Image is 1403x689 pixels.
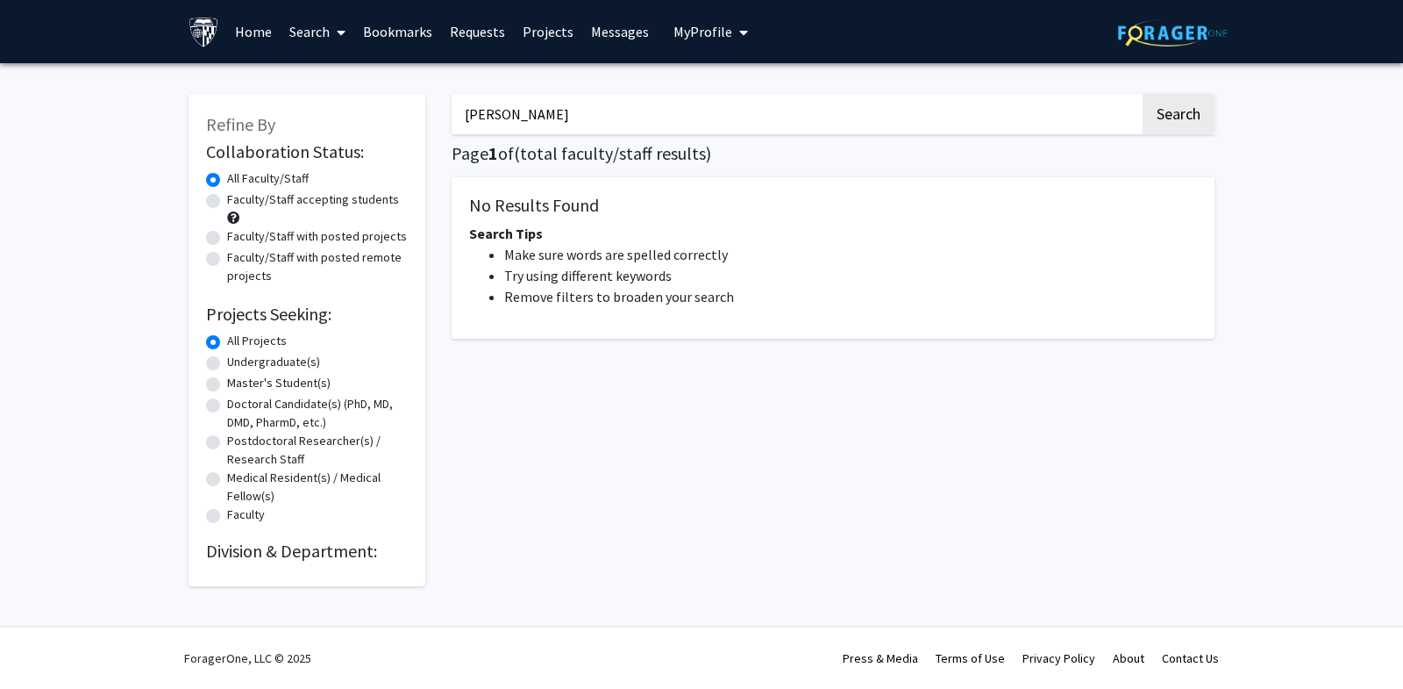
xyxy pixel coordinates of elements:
h1: Page of ( total faculty/staff results) [452,143,1214,164]
a: Messages [582,1,658,62]
label: All Faculty/Staff [227,169,309,188]
h5: No Results Found [469,195,1197,216]
a: Projects [514,1,582,62]
span: Refine By [206,113,275,135]
label: Undergraduate(s) [227,353,320,371]
li: Remove filters to broaden your search [504,286,1197,307]
label: All Projects [227,332,287,350]
a: Search [281,1,354,62]
a: Requests [441,1,514,62]
span: My Profile [673,23,732,40]
label: Faculty/Staff accepting students [227,190,399,209]
a: Privacy Policy [1022,650,1095,666]
li: Make sure words are spelled correctly [504,244,1197,265]
a: Terms of Use [936,650,1005,666]
a: Bookmarks [354,1,441,62]
a: About [1113,650,1144,666]
div: ForagerOne, LLC © 2025 [184,628,311,689]
img: ForagerOne Logo [1118,19,1228,47]
label: Faculty/Staff with posted projects [227,227,407,246]
a: Home [226,1,281,62]
a: Contact Us [1162,650,1219,666]
label: Faculty/Staff with posted remote projects [227,248,408,285]
button: Search [1143,94,1214,134]
span: 1 [488,142,498,164]
label: Medical Resident(s) / Medical Fellow(s) [227,469,408,506]
label: Postdoctoral Researcher(s) / Research Staff [227,432,408,469]
label: Faculty [227,506,265,524]
nav: Page navigation [452,356,1214,397]
h2: Collaboration Status: [206,141,408,162]
label: Doctoral Candidate(s) (PhD, MD, DMD, PharmD, etc.) [227,395,408,432]
h2: Division & Department: [206,541,408,562]
label: Master's Student(s) [227,374,331,392]
h2: Projects Seeking: [206,304,408,325]
li: Try using different keywords [504,265,1197,286]
a: Press & Media [843,650,918,666]
span: Search Tips [469,225,543,242]
input: Search Keywords [452,94,1140,134]
img: Johns Hopkins University Logo [189,17,219,47]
